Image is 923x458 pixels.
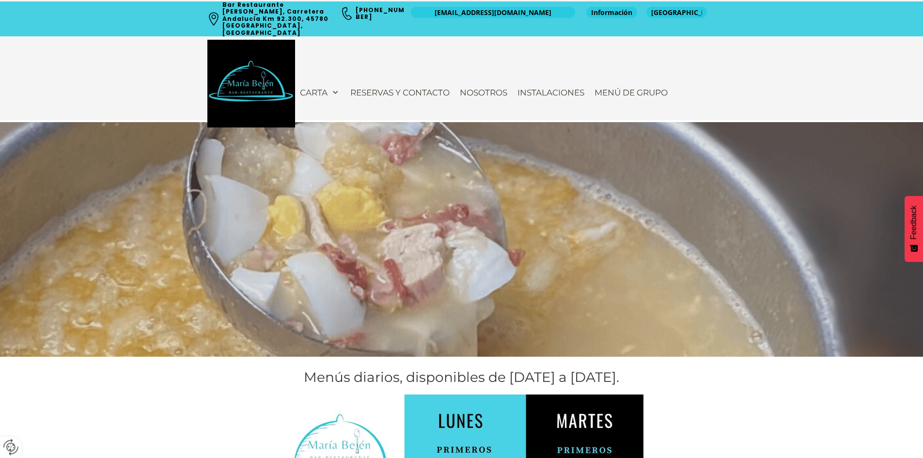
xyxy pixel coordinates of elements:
span: Menús diarios, disponibles de [DATE] a [DATE]. [304,369,619,385]
span: [GEOGRAPHIC_DATA] [651,8,702,17]
a: Reservas y contacto [345,83,454,102]
a: Carta [295,83,345,102]
span: Feedback [909,205,918,239]
button: Feedback - Mostrar encuesta [905,196,923,262]
a: [GEOGRAPHIC_DATA] [646,7,707,18]
span: Menú de Grupo [594,88,668,97]
a: Instalaciones [513,83,589,102]
a: Bar Restaurante [PERSON_NAME], Carretera Andalucía Km 92.300, 45780 [GEOGRAPHIC_DATA], [GEOGRAPHI... [222,0,330,37]
span: Instalaciones [517,88,584,97]
a: [EMAIL_ADDRESS][DOMAIN_NAME] [411,7,575,18]
a: [PHONE_NUMBER] [356,6,405,21]
span: Reservas y contacto [350,88,450,97]
span: Carta [300,88,328,97]
a: Información [586,7,637,18]
span: Información [591,8,632,17]
img: Bar Restaurante María Belén [207,40,295,127]
a: Nosotros [455,83,512,102]
a: Menú de Grupo [590,83,673,102]
span: [EMAIL_ADDRESS][DOMAIN_NAME] [435,8,551,17]
span: Nosotros [460,88,507,97]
